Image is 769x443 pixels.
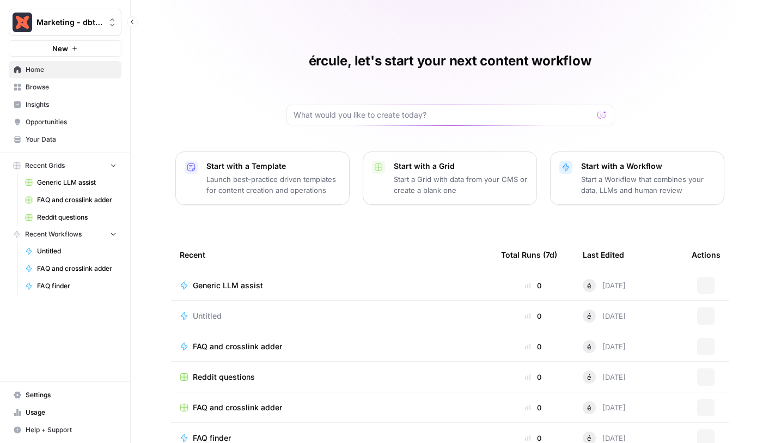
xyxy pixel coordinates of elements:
[9,96,121,113] a: Insights
[37,246,117,256] span: Untitled
[37,281,117,291] span: FAQ finder
[26,117,117,127] span: Opportunities
[581,161,715,172] p: Start with a Workflow
[9,9,121,36] button: Workspace: Marketing - dbt Labs
[9,226,121,242] button: Recent Workflows
[180,280,484,291] a: Generic LLM assist
[26,82,117,92] span: Browse
[501,341,565,352] div: 0
[587,341,591,352] span: é
[9,78,121,96] a: Browse
[206,174,340,196] p: Launch best-practice driven templates for content creation and operations
[9,386,121,404] a: Settings
[26,135,117,144] span: Your Data
[9,113,121,131] a: Opportunities
[26,408,117,417] span: Usage
[294,110,593,120] input: What would you like to create today?
[37,195,117,205] span: FAQ and crosslink adder
[9,157,121,174] button: Recent Grids
[501,240,557,270] div: Total Runs (7d)
[583,310,626,323] div: [DATE]
[20,174,121,191] a: Generic LLM assist
[52,43,68,54] span: New
[501,402,565,413] div: 0
[26,390,117,400] span: Settings
[9,40,121,57] button: New
[501,311,565,321] div: 0
[363,151,537,205] button: Start with a GridStart a Grid with data from your CMS or create a blank one
[9,404,121,421] a: Usage
[583,371,626,384] div: [DATE]
[20,209,121,226] a: Reddit questions
[180,372,484,383] a: Reddit questions
[180,402,484,413] a: FAQ and crosslink adder
[9,61,121,78] a: Home
[394,174,528,196] p: Start a Grid with data from your CMS or create a blank one
[9,421,121,439] button: Help + Support
[550,151,724,205] button: Start with a WorkflowStart a Workflow that combines your data, LLMs and human review
[501,280,565,291] div: 0
[13,13,32,32] img: Marketing - dbt Labs Logo
[37,264,117,274] span: FAQ and crosslink adder
[501,372,565,383] div: 0
[581,174,715,196] p: Start a Workflow that combines your data, LLMs and human review
[20,277,121,295] a: FAQ finder
[9,131,121,148] a: Your Data
[309,52,591,70] h1: ércule, let's start your next content workflow
[37,213,117,222] span: Reddit questions
[36,17,102,28] span: Marketing - dbt Labs
[20,191,121,209] a: FAQ and crosslink adder
[587,372,591,383] span: é
[193,402,282,413] span: FAQ and crosslink adder
[193,311,222,321] span: Untitled
[587,402,591,413] span: é
[25,161,65,171] span: Recent Grids
[26,65,117,75] span: Home
[25,229,82,239] span: Recent Workflows
[193,280,263,291] span: Generic LLM assist
[583,340,626,353] div: [DATE]
[26,100,117,110] span: Insights
[587,280,591,291] span: é
[180,240,484,270] div: Recent
[180,341,484,352] a: FAQ and crosslink adder
[193,341,282,352] span: FAQ and crosslink adder
[206,161,340,172] p: Start with a Template
[175,151,350,205] button: Start with a TemplateLaunch best-practice driven templates for content creation and operations
[37,178,117,187] span: Generic LLM assist
[583,240,624,270] div: Last Edited
[180,311,484,321] a: Untitled
[587,311,591,321] span: é
[583,279,626,292] div: [DATE]
[20,260,121,277] a: FAQ and crosslink adder
[692,240,721,270] div: Actions
[394,161,528,172] p: Start with a Grid
[193,372,255,383] span: Reddit questions
[583,401,626,414] div: [DATE]
[20,242,121,260] a: Untitled
[26,425,117,435] span: Help + Support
